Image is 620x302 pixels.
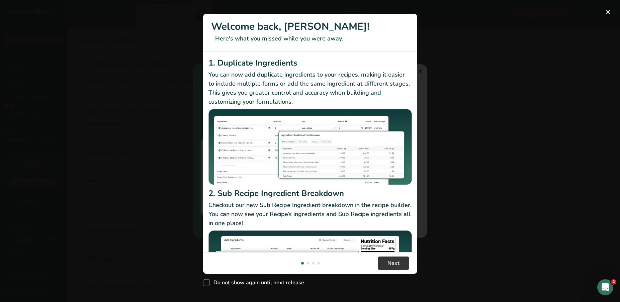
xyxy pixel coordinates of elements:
[378,257,409,270] button: Next
[597,279,613,295] iframe: Intercom live chat
[387,259,400,267] span: Next
[208,57,412,69] h2: 1. Duplicate Ingredients
[208,109,412,185] img: Duplicate Ingredients
[211,19,409,34] h1: Welcome back, [PERSON_NAME]!
[208,70,412,106] p: You can now add duplicate ingredients to your recipes, making it easier to include multiple forms...
[208,201,412,228] p: Checkout our new Sub Recipe Ingredient breakdown in the recipe builder. You can now see your Reci...
[211,34,409,43] p: Here's what you missed while you were away.
[611,279,616,285] span: 2
[208,187,412,199] h2: 2. Sub Recipe Ingredient Breakdown
[210,279,304,286] span: Do not show again until next release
